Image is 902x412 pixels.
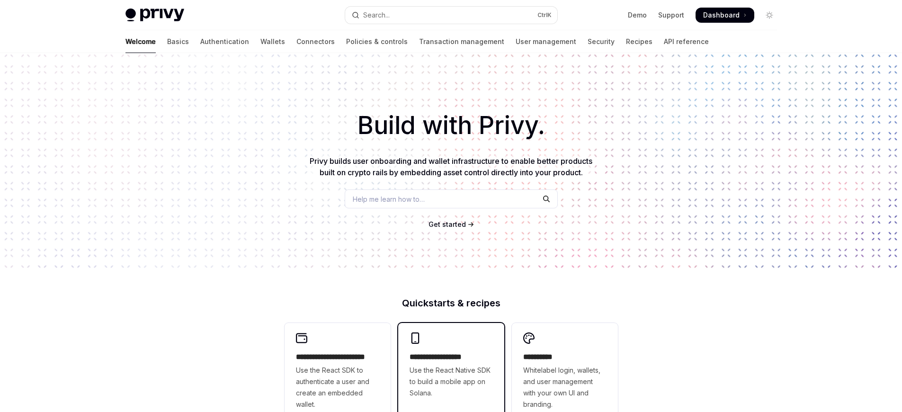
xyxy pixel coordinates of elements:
[429,220,466,228] span: Get started
[125,30,156,53] a: Welcome
[310,156,592,177] span: Privy builds user onboarding and wallet infrastructure to enable better products built on crypto ...
[345,7,557,24] button: Open search
[429,220,466,229] a: Get started
[353,194,425,204] span: Help me learn how to…
[285,298,618,308] h2: Quickstarts & recipes
[15,107,887,144] h1: Build with Privy.
[523,365,607,410] span: Whitelabel login, wallets, and user management with your own UI and branding.
[200,30,249,53] a: Authentication
[628,10,647,20] a: Demo
[516,30,576,53] a: User management
[588,30,615,53] a: Security
[537,11,552,19] span: Ctrl K
[664,30,709,53] a: API reference
[125,9,184,22] img: light logo
[346,30,408,53] a: Policies & controls
[363,9,390,21] div: Search...
[296,30,335,53] a: Connectors
[296,365,379,410] span: Use the React SDK to authenticate a user and create an embedded wallet.
[762,8,777,23] button: Toggle dark mode
[703,10,740,20] span: Dashboard
[419,30,504,53] a: Transaction management
[626,30,652,53] a: Recipes
[410,365,493,399] span: Use the React Native SDK to build a mobile app on Solana.
[260,30,285,53] a: Wallets
[696,8,754,23] a: Dashboard
[167,30,189,53] a: Basics
[658,10,684,20] a: Support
